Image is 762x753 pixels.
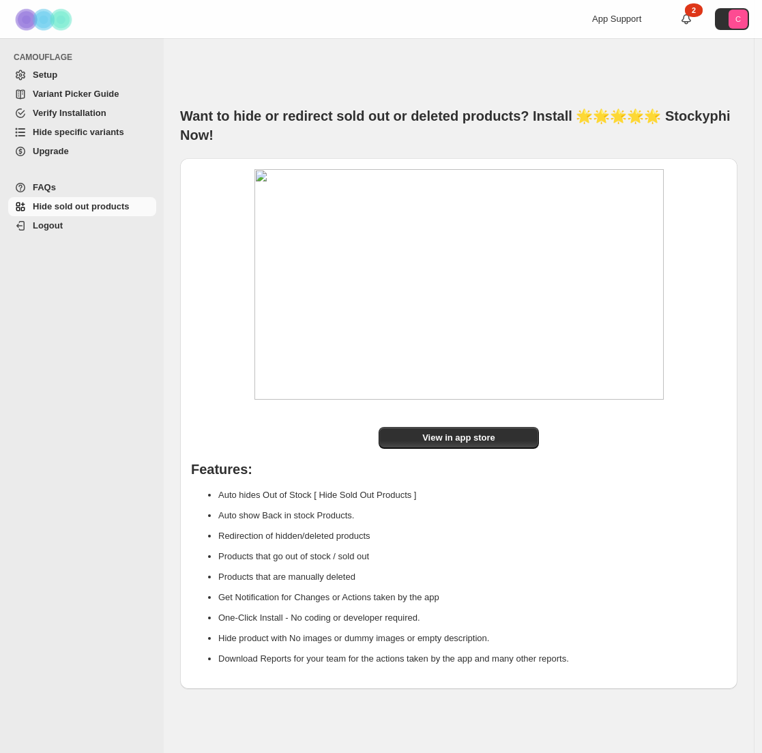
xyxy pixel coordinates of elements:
[715,8,749,30] button: Avatar with initials C
[33,70,57,80] span: Setup
[218,567,727,587] li: Products that are manually deleted
[254,169,664,400] img: image
[33,127,124,137] span: Hide specific variants
[8,65,156,85] a: Setup
[218,526,727,546] li: Redirection of hidden/deleted products
[379,427,540,449] a: View in app store
[33,182,56,192] span: FAQs
[729,10,748,29] span: Avatar with initials C
[33,220,63,231] span: Logout
[8,142,156,161] a: Upgrade
[8,85,156,104] a: Variant Picker Guide
[735,15,741,23] text: C
[218,608,727,628] li: One-Click Install - No coding or developer required.
[8,197,156,216] a: Hide sold out products
[33,89,119,99] span: Variant Picker Guide
[218,628,727,649] li: Hide product with No images or dummy images or empty description.
[592,14,641,24] span: App Support
[33,146,69,156] span: Upgrade
[33,108,106,118] span: Verify Installation
[191,462,727,476] h1: Features:
[218,505,727,526] li: Auto show Back in stock Products.
[33,201,130,211] span: Hide sold out products
[8,216,156,235] a: Logout
[8,104,156,123] a: Verify Installation
[218,649,727,669] li: Download Reports for your team for the actions taken by the app and many other reports.
[8,123,156,142] a: Hide specific variants
[679,12,693,26] a: 2
[8,178,156,197] a: FAQs
[685,3,703,17] div: 2
[218,587,727,608] li: Get Notification for Changes or Actions taken by the app
[218,485,727,505] li: Auto hides Out of Stock [ Hide Sold Out Products ]
[14,52,157,63] span: CAMOUFLAGE
[11,1,79,38] img: Camouflage
[180,106,737,145] h1: Want to hide or redirect sold out or deleted products? Install 🌟🌟🌟🌟🌟 Stockyphi Now!
[422,431,495,445] span: View in app store
[218,546,727,567] li: Products that go out of stock / sold out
